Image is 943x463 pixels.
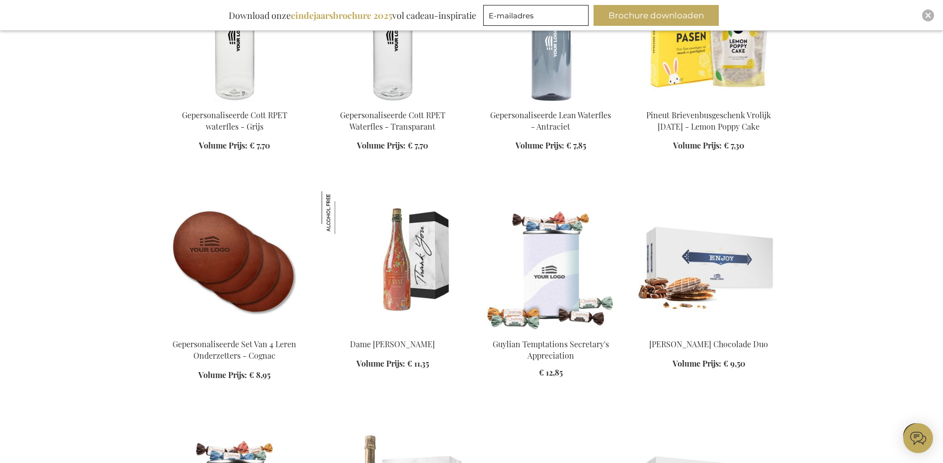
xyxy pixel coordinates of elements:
a: Volume Prijs: € 7,70 [199,140,270,152]
a: Pineut Brievenbusgeschenk Vrolijk [DATE] - Lemon Poppy Cake [646,110,771,132]
a: Gepersonaliseerde Set Van 4 Leren Onderzetters - Cognac [172,339,296,361]
a: Lean Water Bottle [480,97,622,107]
a: Volume Prijs: € 7,85 [515,140,586,152]
span: Volume Prijs: [357,140,406,151]
a: Volume Prijs: € 11,35 [356,358,429,370]
span: € 11,35 [407,358,429,369]
span: Volume Prijs: [199,140,248,151]
a: Volume Prijs: € 9,50 [673,358,745,370]
input: E-mailadres [483,5,589,26]
a: Volume Prijs: € 8,95 [198,370,270,381]
a: [PERSON_NAME] Chocolade Duo [649,339,768,349]
span: € 7,85 [566,140,586,151]
form: marketing offers and promotions [483,5,592,29]
span: Volume Prijs: [673,140,722,151]
img: Dame Jeanne Biermocktail [322,191,464,330]
img: Dame Jeanne Biermocktail [322,191,364,234]
a: Guylian Temptations Secretary's Appreciation [480,326,622,336]
iframe: belco-activator-frame [903,423,933,453]
a: Volume Prijs: € 7,30 [673,140,744,152]
span: € 7,70 [408,140,428,151]
button: Brochure downloaden [594,5,719,26]
b: eindejaarsbrochure 2025 [291,9,392,21]
span: € 12,85 [539,367,563,378]
img: Jules Destrooper Chocolate Duo [638,191,780,330]
span: Volume Prijs: [515,140,564,151]
a: Gepersonaliseerde Lean Waterfles - Antraciet [490,110,611,132]
span: Volume Prijs: [198,370,247,380]
a: Pineut Letterbox Gift Happy Easter - Lemon Poppy Cake [638,97,780,107]
a: Gepersonaliseerde Set Van 4 Leren Onderzetters - Cognac [164,326,306,336]
a: Gepersonaliseerde Cott RPET Waterfles - Transparant [340,110,445,132]
span: € 7,30 [724,140,744,151]
img: Close [925,12,931,18]
span: Volume Prijs: [673,358,721,369]
a: Cott RPET water bottle 600 ML [164,97,306,107]
a: Volume Prijs: € 7,70 [357,140,428,152]
div: Download onze vol cadeau-inspiratie [224,5,481,26]
a: Gepersonaliseerde Cott RPET waterfles - Grijs [182,110,287,132]
img: Gepersonaliseerde Set Van 4 Leren Onderzetters - Cognac [164,191,306,330]
a: Guylian Temptations Secretary's Appreciation [493,339,609,361]
div: Close [922,9,934,21]
span: € 8,95 [249,370,270,380]
a: Cott RPET water bottle 600 ML [322,97,464,107]
a: Jules Destrooper Chocolate Duo [638,326,780,336]
a: Dame Jeanne Biermocktail Dame Jeanne Biermocktail [322,326,464,336]
span: € 9,50 [723,358,745,369]
span: Volume Prijs: [356,358,405,369]
img: Guylian Temptations Secretary's Appreciation [480,191,622,330]
span: € 7,70 [250,140,270,151]
a: Dame [PERSON_NAME] [350,339,435,349]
